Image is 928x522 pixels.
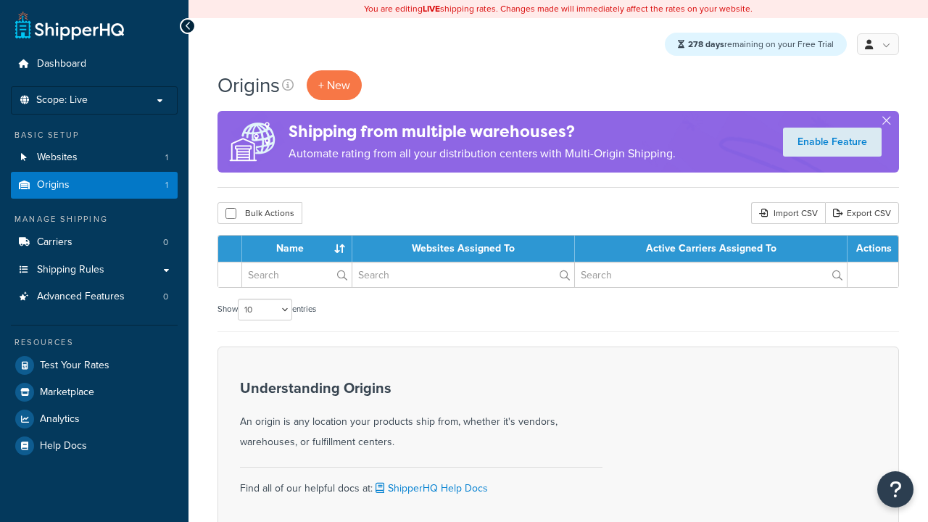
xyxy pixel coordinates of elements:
[11,352,178,378] a: Test Your Rates
[40,413,80,426] span: Analytics
[11,257,178,283] a: Shipping Rules
[11,51,178,78] a: Dashboard
[240,380,602,452] div: An origin is any location your products ship from, whether it's vendors, warehouses, or fulfillme...
[783,128,882,157] a: Enable Feature
[751,202,825,224] div: Import CSV
[11,229,178,256] li: Carriers
[37,264,104,276] span: Shipping Rules
[40,386,94,399] span: Marketplace
[11,336,178,349] div: Resources
[163,291,168,303] span: 0
[688,38,724,51] strong: 278 days
[11,172,178,199] a: Origins 1
[423,2,440,15] b: LIVE
[11,433,178,459] a: Help Docs
[37,58,86,70] span: Dashboard
[352,262,575,287] input: Search
[217,71,280,99] h1: Origins
[11,229,178,256] a: Carriers 0
[352,236,576,262] th: Websites Assigned To
[575,262,847,287] input: Search
[40,440,87,452] span: Help Docs
[825,202,899,224] a: Export CSV
[15,11,124,40] a: ShipperHQ Home
[165,179,168,191] span: 1
[36,94,88,107] span: Scope: Live
[11,172,178,199] li: Origins
[11,379,178,405] a: Marketplace
[40,360,109,372] span: Test Your Rates
[37,179,70,191] span: Origins
[11,283,178,310] a: Advanced Features 0
[11,213,178,225] div: Manage Shipping
[37,291,125,303] span: Advanced Features
[575,236,848,262] th: Active Carriers Assigned To
[11,129,178,141] div: Basic Setup
[289,120,676,144] h4: Shipping from multiple warehouses?
[848,236,898,262] th: Actions
[242,262,352,287] input: Search
[373,481,488,496] a: ShipperHQ Help Docs
[11,406,178,432] a: Analytics
[240,380,602,396] h3: Understanding Origins
[289,144,676,164] p: Automate rating from all your distribution centers with Multi-Origin Shipping.
[165,152,168,164] span: 1
[37,152,78,164] span: Websites
[240,467,602,499] div: Find all of our helpful docs at:
[163,236,168,249] span: 0
[217,299,316,320] label: Show entries
[11,283,178,310] li: Advanced Features
[877,471,913,507] button: Open Resource Center
[37,236,72,249] span: Carriers
[238,299,292,320] select: Showentries
[665,33,847,56] div: remaining on your Free Trial
[217,202,302,224] button: Bulk Actions
[318,77,350,94] span: + New
[242,236,352,262] th: Name
[307,70,362,100] a: + New
[11,144,178,171] li: Websites
[217,111,289,173] img: ad-origins-multi-dfa493678c5a35abed25fd24b4b8a3fa3505936ce257c16c00bdefe2f3200be3.png
[11,144,178,171] a: Websites 1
